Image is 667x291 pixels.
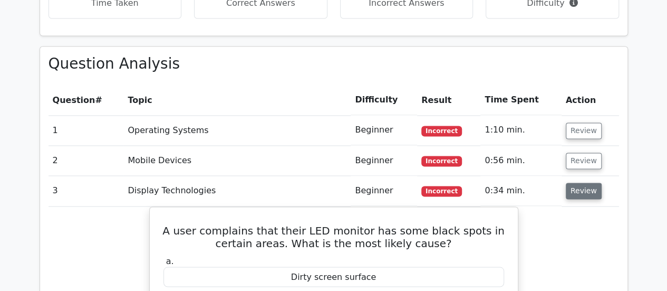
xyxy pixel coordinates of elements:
[480,146,561,176] td: 0:56 min.
[49,146,124,176] td: 2
[351,146,417,176] td: Beginner
[49,115,124,145] td: 1
[351,115,417,145] td: Beginner
[49,55,619,73] h3: Question Analysis
[123,146,351,176] td: Mobile Devices
[351,85,417,115] th: Difficulty
[53,95,95,105] span: Question
[123,85,351,115] th: Topic
[421,186,462,196] span: Incorrect
[49,85,124,115] th: #
[566,123,602,139] button: Review
[166,256,174,266] span: a.
[421,156,462,166] span: Incorrect
[480,85,561,115] th: Time Spent
[123,176,351,206] td: Display Technologies
[566,153,602,169] button: Review
[49,176,124,206] td: 3
[421,126,462,136] span: Incorrect
[480,176,561,206] td: 0:34 min.
[480,115,561,145] td: 1:10 min.
[163,267,504,287] div: Dirty screen surface
[351,176,417,206] td: Beginner
[162,224,505,249] h5: A user complains that their LED monitor has some black spots in certain areas. What is the most l...
[566,183,602,199] button: Review
[562,85,619,115] th: Action
[417,85,480,115] th: Result
[123,115,351,145] td: Operating Systems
